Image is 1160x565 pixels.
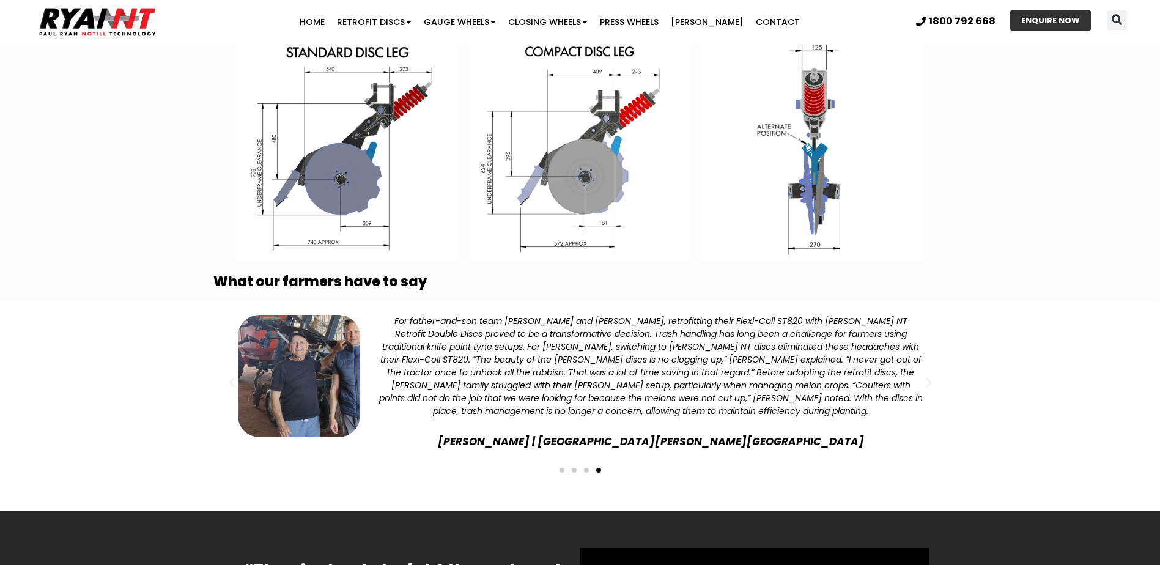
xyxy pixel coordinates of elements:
[1010,10,1091,31] a: ENQUIRE NOW
[331,10,418,34] a: Retrofit Discs
[596,468,601,473] span: Go to slide 4
[294,10,331,34] a: Home
[225,10,874,34] nav: Menu
[923,377,935,389] div: Next slide
[572,468,577,473] span: Go to slide 2
[238,315,360,437] img: Gary Roberts double discs
[226,377,238,389] div: Previous slide
[232,309,929,481] div: Slides
[232,309,929,456] div: 4 / 4
[1021,17,1080,24] span: ENQUIRE NOW
[418,10,502,34] a: Gauge Wheels
[929,17,996,26] span: 1800 792 668
[379,433,923,450] span: [PERSON_NAME] | [GEOGRAPHIC_DATA][PERSON_NAME][GEOGRAPHIC_DATA]
[594,10,665,34] a: Press Wheels
[560,468,564,473] span: Go to slide 1
[37,3,159,41] img: Ryan NT logo
[379,315,923,418] div: For father-and-son team [PERSON_NAME] and [PERSON_NAME], retrofitting their Flexi-Coil ST820 with...
[1107,10,1127,30] div: Search
[702,41,922,261] img: front view ryan disc leg underframe clearance
[470,41,690,261] img: Ryan compact disc leg underframe clearance
[213,273,947,291] h2: What our farmers have to say
[238,41,458,261] img: Ryan standard disc leg underframe clearance
[916,17,996,26] a: 1800 792 668
[665,10,750,34] a: [PERSON_NAME]
[584,468,589,473] span: Go to slide 3
[502,10,594,34] a: Closing Wheels
[750,10,806,34] a: Contact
